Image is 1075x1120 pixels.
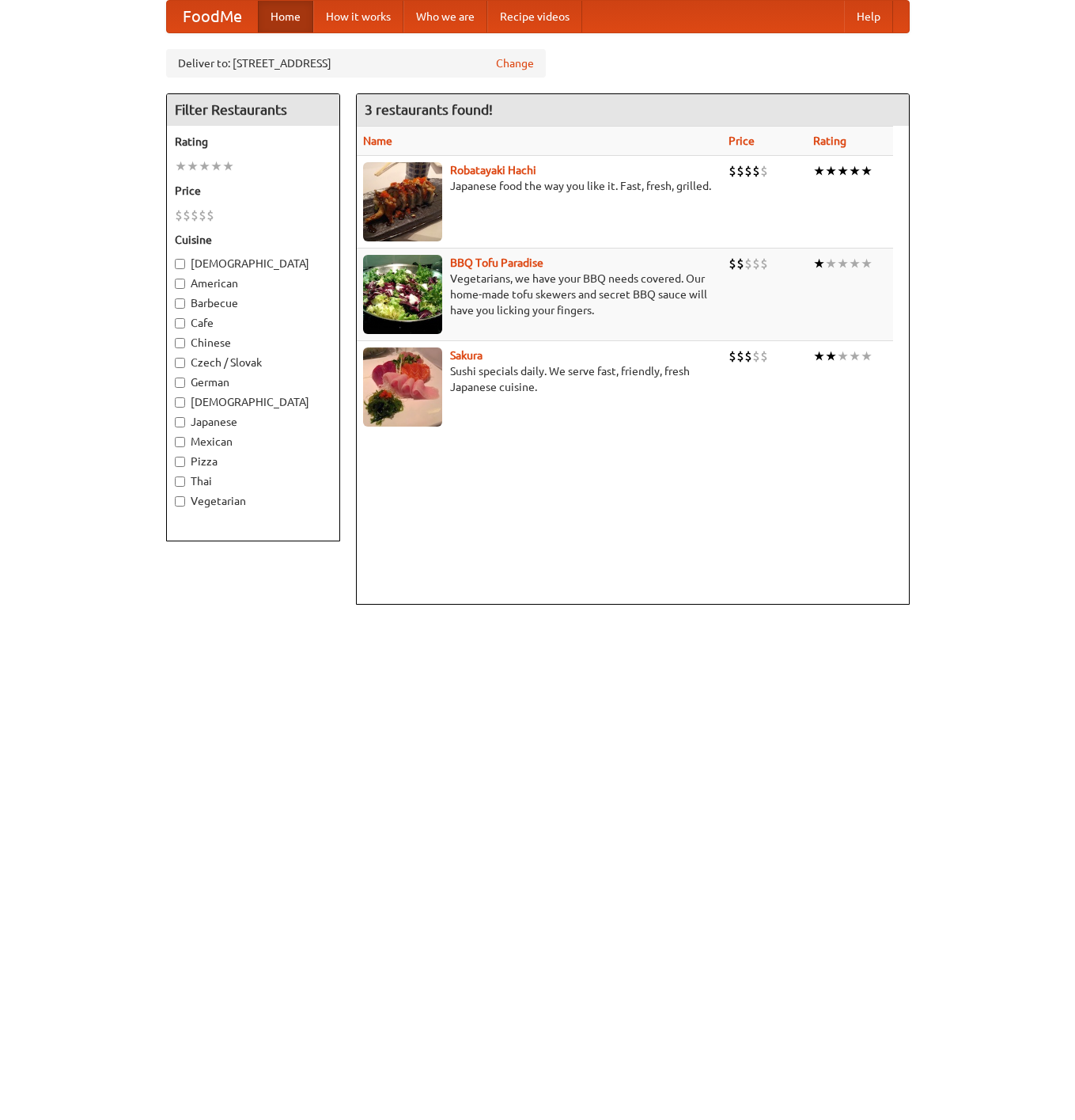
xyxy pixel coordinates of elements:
[175,256,331,271] label: [DEMOGRAPHIC_DATA]
[175,134,331,150] h5: Rating
[403,1,487,32] a: Who we are
[363,162,442,241] img: robatayaki.jpg
[175,232,331,248] h5: Cuisine
[222,158,234,175] li: ★
[175,183,331,199] h5: Price
[813,162,825,180] li: ★
[166,49,546,78] div: Deliver to: [STREET_ADDRESS]
[760,347,768,365] li: $
[837,162,849,180] li: ★
[175,374,331,390] label: German
[363,178,716,194] p: Japanese food the way you like it. Fast, fresh, grilled.
[167,1,258,32] a: FoodMe
[175,417,185,427] input: Japanese
[187,158,199,175] li: ★
[175,298,185,309] input: Barbecue
[837,347,849,365] li: ★
[363,255,442,334] img: tofuparadise.jpg
[175,318,185,328] input: Cafe
[175,335,331,351] label: Chinese
[175,158,187,175] li: ★
[175,275,331,291] label: American
[175,493,331,509] label: Vegetarian
[760,162,768,180] li: $
[849,255,861,272] li: ★
[175,338,185,348] input: Chinese
[175,358,185,368] input: Czech / Slovak
[744,255,752,272] li: $
[825,347,837,365] li: ★
[813,347,825,365] li: ★
[175,454,331,469] label: Pizza
[258,1,313,32] a: Home
[736,347,744,365] li: $
[496,55,534,71] a: Change
[849,347,861,365] li: ★
[729,347,736,365] li: $
[849,162,861,180] li: ★
[729,255,736,272] li: $
[175,207,183,224] li: $
[175,355,331,370] label: Czech / Slovak
[752,255,760,272] li: $
[175,315,331,331] label: Cafe
[813,135,846,147] a: Rating
[861,255,872,272] li: ★
[175,473,331,489] label: Thai
[729,162,736,180] li: $
[736,162,744,180] li: $
[175,434,331,450] label: Mexican
[363,271,716,318] p: Vegetarians, we have your BBQ needs covered. Our home-made tofu skewers and secret BBQ sauce will...
[744,347,752,365] li: $
[175,414,331,430] label: Japanese
[175,457,185,467] input: Pizza
[825,255,837,272] li: ★
[191,207,199,224] li: $
[837,255,849,272] li: ★
[813,255,825,272] li: ★
[363,135,392,147] a: Name
[752,162,760,180] li: $
[175,378,185,388] input: German
[313,1,403,32] a: How it works
[175,496,185,507] input: Vegetarian
[175,279,185,289] input: American
[729,135,755,147] a: Price
[760,255,768,272] li: $
[199,158,210,175] li: ★
[365,102,493,117] ng-pluralize: 3 restaurants found!
[363,363,716,395] p: Sushi specials daily. We serve fast, friendly, fresh Japanese cuisine.
[210,158,222,175] li: ★
[736,255,744,272] li: $
[175,397,185,408] input: [DEMOGRAPHIC_DATA]
[183,207,191,224] li: $
[167,94,339,126] h4: Filter Restaurants
[450,164,536,177] a: Robatayaki Hachi
[844,1,893,32] a: Help
[199,207,206,224] li: $
[487,1,582,32] a: Recipe videos
[206,207,214,224] li: $
[363,347,442,427] img: sakura.jpg
[450,349,483,362] a: Sakura
[175,437,185,447] input: Mexican
[175,394,331,410] label: [DEMOGRAPHIC_DATA]
[752,347,760,365] li: $
[744,162,752,180] li: $
[175,295,331,311] label: Barbecue
[175,476,185,487] input: Thai
[450,256,543,269] a: BBQ Tofu Paradise
[175,259,185,269] input: [DEMOGRAPHIC_DATA]
[861,162,872,180] li: ★
[861,347,872,365] li: ★
[825,162,837,180] li: ★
